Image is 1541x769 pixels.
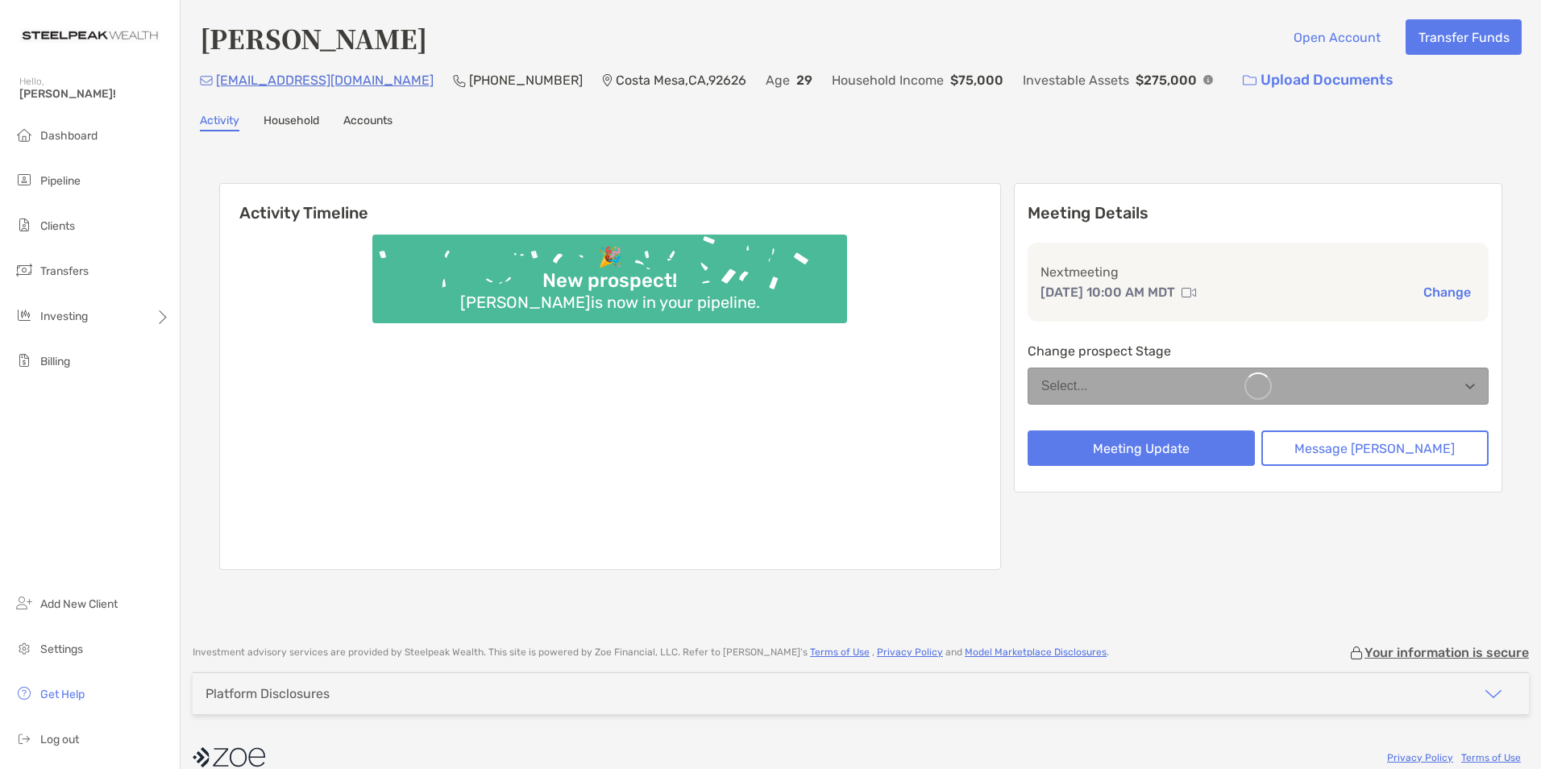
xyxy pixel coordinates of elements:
img: Phone Icon [453,74,466,87]
button: Change [1418,284,1476,301]
a: Upload Documents [1232,63,1404,98]
img: Email Icon [200,76,213,85]
span: Log out [40,733,79,746]
p: Next meeting [1040,262,1476,282]
img: billing icon [15,351,34,370]
a: Privacy Policy [877,646,943,658]
p: 29 [796,70,812,90]
span: Dashboard [40,129,98,143]
div: [PERSON_NAME] is now in your pipeline. [454,293,766,312]
div: Platform Disclosures [206,686,330,701]
img: transfers icon [15,260,34,280]
button: Message [PERSON_NAME] [1261,430,1489,466]
p: Investment advisory services are provided by Steelpeak Wealth . This site is powered by Zoe Finan... [193,646,1109,659]
span: Add New Client [40,597,118,611]
a: Activity [200,114,239,131]
a: Privacy Policy [1387,752,1453,763]
h4: [PERSON_NAME] [200,19,427,56]
p: Change prospect Stage [1028,341,1489,361]
span: Transfers [40,264,89,278]
img: button icon [1243,75,1256,86]
img: add_new_client icon [15,593,34,613]
img: clients icon [15,215,34,235]
span: Clients [40,219,75,233]
img: Info Icon [1203,75,1213,85]
img: investing icon [15,306,34,325]
button: Open Account [1281,19,1393,55]
div: New prospect! [536,269,683,293]
p: [EMAIL_ADDRESS][DOMAIN_NAME] [216,70,434,90]
img: pipeline icon [15,170,34,189]
p: Household Income [832,70,944,90]
p: Your information is secure [1364,645,1529,660]
p: $275,000 [1136,70,1197,90]
span: Pipeline [40,174,81,188]
a: Household [264,114,319,131]
span: Investing [40,310,88,323]
span: Get Help [40,688,85,701]
button: Meeting Update [1028,430,1255,466]
p: Age [766,70,790,90]
p: [DATE] 10:00 AM MDT [1040,282,1175,302]
img: icon arrow [1484,684,1503,704]
span: [PERSON_NAME]! [19,87,170,101]
a: Accounts [343,114,393,131]
span: Billing [40,355,70,368]
p: $75,000 [950,70,1003,90]
p: [PHONE_NUMBER] [469,70,583,90]
a: Terms of Use [810,646,870,658]
p: Meeting Details [1028,203,1489,223]
a: Model Marketplace Disclosures [965,646,1107,658]
a: Terms of Use [1461,752,1521,763]
img: dashboard icon [15,125,34,144]
h6: Activity Timeline [220,184,1000,222]
img: Location Icon [602,74,613,87]
p: Costa Mesa , CA , 92626 [616,70,746,90]
img: settings icon [15,638,34,658]
p: Investable Assets [1023,70,1129,90]
button: Transfer Funds [1406,19,1522,55]
img: communication type [1182,286,1196,299]
span: Settings [40,642,83,656]
img: get-help icon [15,684,34,703]
img: Zoe Logo [19,6,160,64]
div: 🎉 [592,246,629,269]
img: logout icon [15,729,34,748]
